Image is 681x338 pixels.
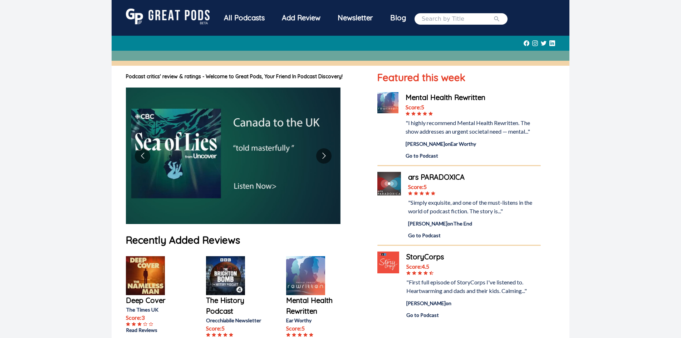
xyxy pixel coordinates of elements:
[286,317,343,324] p: Ear Worthy
[286,324,343,333] p: Score: 5
[422,15,493,23] input: Search by Title
[377,172,401,195] img: ars PARADOXICA
[286,256,325,295] img: Mental Health Rewritten
[408,220,541,227] div: [PERSON_NAME] on The End
[329,9,382,27] div: Newsletter
[206,324,263,333] p: Score: 5
[316,148,332,164] button: Go to next slide
[215,9,273,27] div: All Podcasts
[406,252,541,262] a: StoryCorps
[126,233,363,248] h1: Recently Added Reviews
[406,103,541,111] div: Score: 5
[126,326,183,334] a: Read Reviews
[126,256,165,295] img: Deep Cover
[273,9,329,27] a: Add Review
[286,295,343,317] a: Mental Health Rewritten
[126,313,183,322] p: Score: 3
[126,88,340,224] img: image
[406,299,541,307] div: [PERSON_NAME] on
[377,92,398,113] img: Mental Health Rewritten
[406,140,541,148] div: [PERSON_NAME] on Ear Worthy
[329,9,382,29] a: Newsletter
[408,198,541,215] div: "Simply exquisite, and one of the must-listens in the world of podcast fiction. The story is..."
[126,295,183,306] a: Deep Cover
[215,9,273,29] a: All Podcasts
[406,311,541,319] a: Go to Podcast
[382,9,415,27] a: Blog
[126,306,183,313] p: The Times UK
[206,256,245,295] img: The History Podcast
[406,262,541,271] div: Score: 4.5
[206,295,263,317] a: The History Podcast
[206,317,263,324] p: Orecchiabile Newsletter
[408,183,541,191] div: Score: 5
[406,152,541,159] a: Go to Podcast
[406,119,541,136] div: "I highly recommend Mental Health Rewritten. The show addresses an urgent societal need — mental..."
[408,232,541,239] a: Go to Podcast
[406,92,541,103] a: Mental Health Rewritten
[406,278,541,295] div: "First full episode of StoryCorps I've listened to. Heartwarming and dads and their kids. Calming...
[126,73,363,80] h1: Podcast critics' review & ratings - Welcome to Great Pods, Your Friend In Podcast Discovery!
[377,70,541,85] h1: Featured this week
[408,172,541,183] a: ars PARADOXICA
[135,148,150,164] button: Go to previous slide
[126,9,210,24] img: GreatPods
[377,252,399,273] img: StoryCorps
